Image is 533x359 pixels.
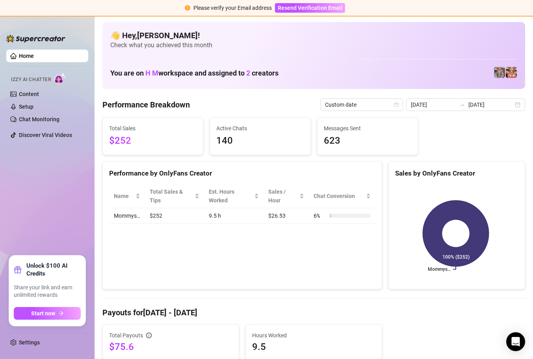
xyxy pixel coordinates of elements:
span: Share your link and earn unlimited rewards [14,284,81,299]
a: Setup [19,104,33,110]
span: Custom date [325,99,398,111]
h4: Payouts for [DATE] - [DATE] [102,307,525,318]
img: logo-BBDzfeDw.svg [6,35,65,43]
h1: You are on workspace and assigned to creators [110,69,279,78]
td: Mommys… [109,208,145,224]
td: 9.5 h [204,208,264,224]
span: 140 [216,133,304,148]
div: Sales by OnlyFans Creator [395,168,518,179]
img: AI Chatter [54,73,66,84]
span: 6 % [314,211,326,220]
input: Start date [411,100,456,109]
td: $26.53 [264,208,309,224]
span: exclamation-circle [185,5,190,11]
span: info-circle [146,333,152,338]
span: Messages Sent [324,124,411,133]
a: Home [19,53,34,59]
input: End date [468,100,513,109]
span: H M [145,69,158,77]
span: Sales / Hour [268,187,298,205]
a: Chat Monitoring [19,116,59,122]
span: Total Sales & Tips [150,187,193,205]
span: gift [14,266,22,274]
a: Discover Viral Videos [19,132,72,138]
span: arrow-right [58,311,64,316]
strong: Unlock $100 AI Credits [26,262,81,278]
div: Please verify your Email address [193,4,272,12]
span: Hours Worked [252,331,375,340]
span: Izzy AI Chatter [11,76,51,83]
button: Start nowarrow-right [14,307,81,320]
span: swap-right [459,102,465,108]
button: Resend Verification Email [275,3,345,13]
th: Chat Conversion [309,184,375,208]
span: $252 [109,133,197,148]
span: Chat Conversion [314,192,364,200]
h4: 👋 Hey, [PERSON_NAME] ! [110,30,517,41]
img: pennylondonvip [494,67,505,78]
span: 2 [246,69,250,77]
span: Total Payouts [109,331,143,340]
th: Name [109,184,145,208]
span: Check what you achieved this month [110,41,517,50]
span: 623 [324,133,411,148]
text: Mommys… [428,266,451,272]
h4: Performance Breakdown [102,99,190,110]
a: Content [19,91,39,97]
span: Name [114,192,134,200]
span: 9.5 [252,340,375,353]
a: Settings [19,339,40,346]
th: Total Sales & Tips [145,184,204,208]
th: Sales / Hour [264,184,309,208]
span: $75.6 [109,340,232,353]
span: Active Chats [216,124,304,133]
span: Total Sales [109,124,197,133]
span: to [459,102,465,108]
td: $252 [145,208,204,224]
span: Start now [31,310,55,316]
span: Resend Verification Email [278,5,342,11]
div: Performance by OnlyFans Creator [109,168,375,179]
div: Open Intercom Messenger [506,332,525,351]
div: Est. Hours Worked [209,187,253,205]
img: pennylondon [506,67,517,78]
span: calendar [394,102,399,107]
